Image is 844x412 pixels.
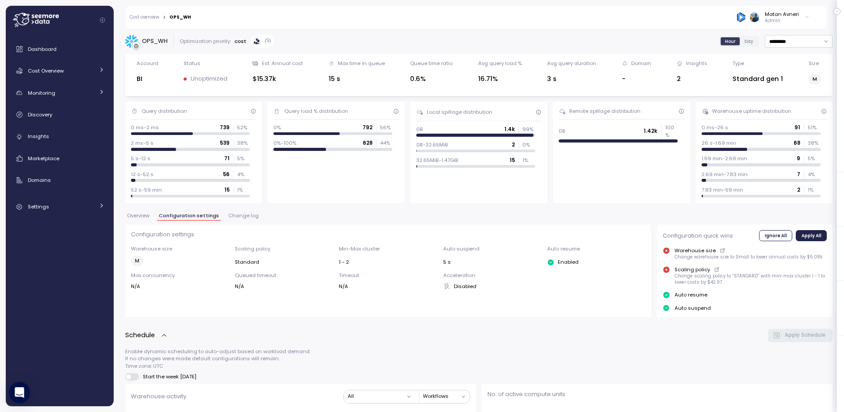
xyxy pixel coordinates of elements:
[363,139,372,146] p: 628
[744,38,753,45] span: Day
[9,62,110,80] a: Cost Overview
[547,245,645,252] p: Auto resume
[223,171,230,178] p: 56
[547,258,645,266] div: Enabled
[547,74,596,84] div: 3 s
[644,127,657,135] p: 1.42k
[339,272,437,279] p: Timeout
[559,127,565,135] p: 0B
[569,108,641,115] div: Remote spillage distribution
[28,67,64,74] span: Cost Overview
[725,38,736,45] span: Hour
[768,329,833,342] button: Apply Schedule
[28,155,59,162] span: Marketplace
[796,230,827,241] button: Apply All
[737,12,746,22] img: 684936bde12995657316ed44.PNG
[28,111,52,118] span: Discovery
[9,106,110,123] a: Discovery
[504,126,515,133] p: 1.4k
[9,40,110,58] a: Dashboard
[809,60,819,67] div: Size
[191,74,227,83] p: Unoptimized
[131,139,153,146] p: 2 ms-5 s
[237,139,249,146] p: 38 %
[228,213,259,218] span: Change log
[339,245,437,252] p: Min-Max cluster
[675,247,716,254] p: Warehouse size
[9,171,110,189] a: Domains
[262,60,303,67] div: Est. Annual cost
[97,17,108,23] button: Collapse navigation
[339,258,437,266] div: 1 - 2
[797,155,800,162] p: 9
[733,60,744,67] div: Type
[765,11,799,18] div: Matan Avneri
[677,74,707,84] div: 2
[235,258,333,266] div: Standard
[802,231,821,240] span: Apply All
[794,139,800,146] p: 68
[522,126,535,133] p: 99 %
[28,177,51,184] span: Domains
[28,133,49,140] span: Insights
[169,15,191,19] div: OPS_WH
[142,37,168,46] div: OPS_WH
[9,150,110,167] a: Marketplace
[663,231,733,240] p: Configuration quick wins
[137,60,158,67] div: Account
[135,256,139,266] span: M
[9,382,30,403] div: Open Intercom Messenger
[363,124,372,131] p: 792
[427,108,492,116] div: Local spillage distribution
[253,74,303,84] div: $15.37k
[416,126,423,133] p: 0B
[237,171,249,178] p: 4 %
[443,283,541,290] div: Disabled
[675,273,827,285] p: Change scaling policy to “STANDARD” with min-max cluster 1 - 1 to lower costs by $42.97
[28,203,49,210] span: Settings
[702,155,747,162] p: 1.69 min-2.69 min
[410,60,453,67] div: Queue time ratio
[443,245,541,252] p: Auto suspend
[547,60,596,67] div: Avg query duration
[131,230,646,239] p: Configuration settings
[665,124,678,139] p: 100 %
[235,245,333,252] p: Scaling policy
[750,12,759,22] img: ALV-UjUNYacDrKOnePGUz8PzM0jy_4wD_UI0SkCowy2eZPZFJEW7A81YsOjboc7IWsEhTewamMbc2_q_NSqqAm8BSj8cq2pGk...
[702,124,728,131] p: 0 ms-26 s
[702,171,748,178] p: 2.69 min-7.83 min
[139,373,197,380] span: Start the week [DATE]
[675,291,707,298] p: Auto resume
[443,258,541,266] div: 5 s
[808,171,820,178] p: 4 %
[235,283,333,290] div: N/A
[273,124,281,131] p: 0%
[237,186,249,193] p: 1 %
[131,124,159,131] p: 0 ms-2 ms
[234,38,246,45] p: cost
[235,272,333,279] p: Queued timeout
[794,124,800,131] p: 91
[220,124,230,131] p: 739
[131,155,150,162] p: 5 s-12 s
[329,74,385,84] div: 15 s
[808,139,820,146] p: 38 %
[759,230,792,241] button: Ignore All
[478,74,522,84] div: 16.71%
[675,266,710,273] p: Scaling policy
[9,128,110,146] a: Insights
[808,124,820,131] p: 51 %
[808,155,820,162] p: 5 %
[163,15,166,20] div: >
[675,254,822,260] p: Change warehouse size to Small to lower annual costs by $5.08k
[237,155,249,162] p: 5 %
[220,139,230,146] p: 539
[28,89,55,96] span: Monitoring
[416,141,448,148] p: 0B-32.65MiB
[237,124,249,131] p: 52 %
[127,213,150,218] span: Overview
[224,186,230,193] p: 15
[808,186,820,193] p: 1 %
[512,141,515,148] p: 2
[338,60,385,67] div: Max time in queue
